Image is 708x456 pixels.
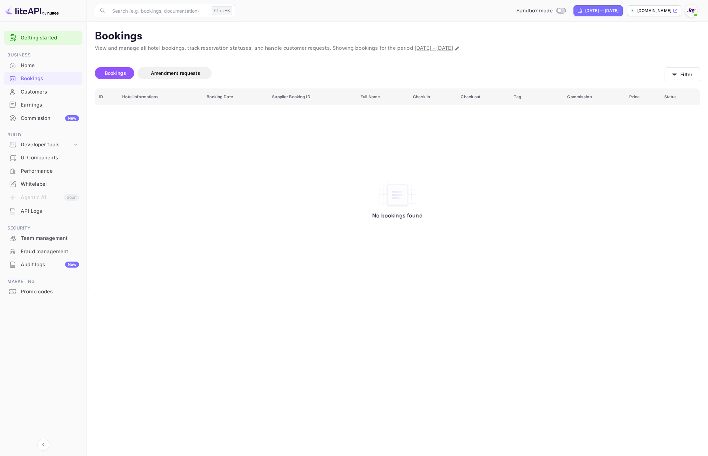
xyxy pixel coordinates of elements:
span: Business [4,51,82,59]
p: View and manage all hotel bookings, track reservation statuses, and handle customer requests. Sho... [95,44,700,52]
div: Bookings [21,75,79,83]
input: Search (e.g. bookings, documentation) [108,4,209,17]
div: Developer tools [21,141,72,149]
th: Hotel informations [118,89,203,105]
th: Commission [563,89,625,105]
a: CommissionNew [4,112,82,124]
div: New [65,115,79,121]
div: Whitelabel [21,180,79,188]
p: No bookings found [372,212,423,219]
div: Home [4,59,82,72]
span: Amendment requests [151,70,200,76]
a: Fraud management [4,245,82,258]
div: UI Components [21,154,79,162]
div: Developer tools [4,139,82,151]
div: Performance [21,167,79,175]
button: Change date range [454,45,460,52]
button: Filter [665,67,700,81]
div: Switch to Production mode [514,7,568,15]
div: Fraud management [4,245,82,258]
div: Team management [21,235,79,242]
div: Getting started [4,31,82,45]
div: Audit logsNew [4,258,82,271]
th: ID [95,89,118,105]
img: With Joy [686,5,697,16]
th: Price [625,89,660,105]
p: Bookings [95,30,700,43]
div: New [65,262,79,268]
p: [DOMAIN_NAME] [637,8,671,14]
th: Tag [510,89,563,105]
div: Earnings [21,101,79,109]
a: UI Components [4,151,82,164]
div: Promo codes [4,285,82,298]
img: No bookings found [378,181,418,209]
div: Team management [4,232,82,245]
table: booking table [95,89,700,297]
div: Fraud management [21,248,79,256]
div: Bookings [4,72,82,85]
a: Bookings [4,72,82,85]
div: Audit logs [21,261,79,269]
th: Status [660,89,700,105]
div: [DATE] — [DATE] [585,8,619,14]
th: Full Name [357,89,409,105]
span: Bookings [105,70,126,76]
div: API Logs [4,205,82,218]
img: LiteAPI logo [5,5,59,16]
th: Booking Date [203,89,268,105]
div: Commission [21,115,79,122]
a: Whitelabel [4,178,82,190]
span: [DATE] - [DATE] [415,45,453,52]
span: Marketing [4,278,82,285]
div: Performance [4,165,82,178]
div: account-settings tabs [95,67,665,79]
span: Sandbox mode [516,7,553,15]
a: Audit logsNew [4,258,82,271]
th: Supplier Booking ID [268,89,357,105]
div: Customers [21,88,79,96]
div: Ctrl+K [212,6,232,15]
a: Earnings [4,99,82,111]
th: Check in [409,89,457,105]
div: API Logs [21,207,79,215]
a: Promo codes [4,285,82,298]
span: Security [4,224,82,232]
a: Performance [4,165,82,177]
span: Build [4,131,82,139]
div: Whitelabel [4,178,82,191]
div: CommissionNew [4,112,82,125]
a: API Logs [4,205,82,217]
th: Check out [457,89,510,105]
a: Home [4,59,82,71]
a: Getting started [21,34,79,42]
div: Promo codes [21,288,79,296]
button: Collapse navigation [37,439,49,451]
a: Team management [4,232,82,244]
div: Home [21,62,79,69]
a: Customers [4,86,82,98]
